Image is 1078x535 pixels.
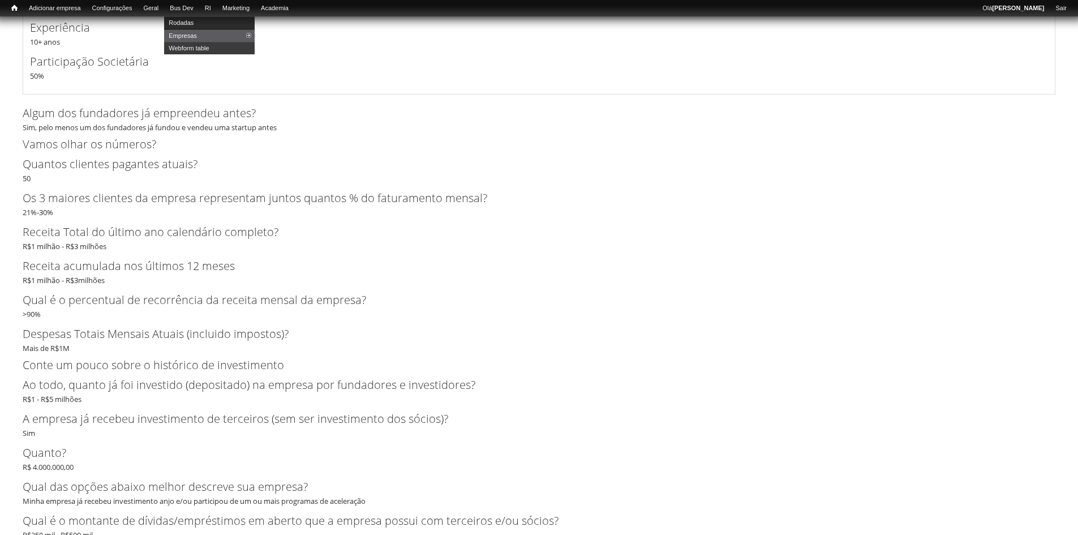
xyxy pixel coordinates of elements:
a: Início [6,3,23,14]
label: Participação Societária [30,53,1029,70]
div: 50 [23,156,1055,184]
label: Quanto? [23,444,1037,461]
div: R$1 milhão - R$3milhões [23,258,1055,286]
span: Início [11,4,18,12]
div: Mais de R$1M [23,326,1055,354]
div: R$1 - R$5 milhões [23,376,1055,405]
a: Olá[PERSON_NAME] [977,3,1050,14]
a: Marketing [217,3,255,14]
h2: Conte um pouco sobre o histórico de investimento [23,359,1055,371]
a: RI [199,3,217,14]
label: Qual é o montante de dívidas/empréstimos em aberto que a empresa possui com terceiros e/ou sócios? [23,512,1037,529]
label: Despesas Totais Mensais Atuais (incluido impostos)? [23,326,1037,343]
div: Sim [23,410,1055,439]
h2: Vamos olhar os números? [23,139,1055,150]
label: Qual é o percentual de recorrência da receita mensal da empresa? [23,292,1037,309]
a: Geral [138,3,164,14]
div: R$ 4.000.000,00 [23,444,1055,473]
label: Ao todo, quanto já foi investido (depositado) na empresa por fundadores e investidores? [23,376,1037,393]
label: A empresa já recebeu investimento de terceiros (sem ser investimento dos sócios)? [23,410,1037,427]
label: Os 3 maiores clientes da empresa representam juntos quantos % do faturamento mensal? [23,190,1037,207]
div: >90% [23,292,1055,320]
a: Sair [1050,3,1072,14]
div: 21%-30% [23,190,1055,218]
a: Configurações [87,3,138,14]
label: Quantos clientes pagantes atuais? [23,156,1037,173]
div: Minha empresa já recebeu investimento anjo e/ou participou de um ou mais programas de aceleração [23,478,1055,507]
div: R$1 milhão - R$3 milhões [23,224,1055,252]
strong: [PERSON_NAME] [992,5,1044,11]
a: Bus Dev [164,3,199,14]
a: Adicionar empresa [23,3,87,14]
label: Algum dos fundadores já empreendeu antes? [23,105,1037,122]
div: Sim, pelo menos um dos fundadores já fundou e vendeu uma startup antes [23,105,1055,133]
label: Receita acumulada nos últimos 12 meses [23,258,1037,275]
div: 10+ anos [30,19,1048,48]
a: Academia [255,3,294,14]
label: Experiência [30,19,1029,36]
label: Qual das opções abaixo melhor descreve sua empresa? [23,478,1037,495]
span: % [38,71,44,81]
label: Receita Total do último ano calendário completo? [23,224,1037,241]
div: 50 [30,53,1048,82]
